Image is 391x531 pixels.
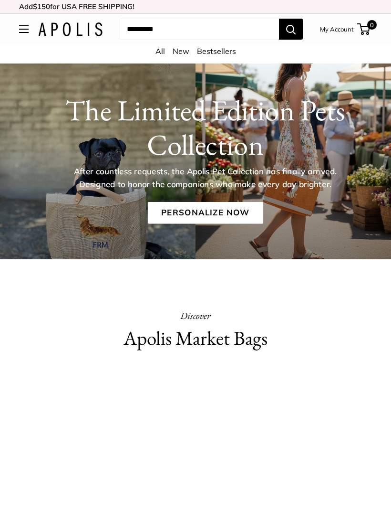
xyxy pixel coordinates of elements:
button: Search [279,19,303,40]
a: New [173,46,189,56]
span: 0 [367,20,377,30]
button: Open menu [19,25,29,33]
img: Apolis [38,22,103,36]
h1: The Limited Edition Pets Collection [38,93,373,162]
a: My Account [320,23,354,35]
span: $150 [33,2,50,11]
p: Discover [19,307,372,324]
h2: Apolis Market Bags [19,324,372,352]
a: Bestsellers [197,46,236,56]
a: Personalize Now [147,202,263,224]
a: 0 [358,23,370,35]
a: All [155,46,165,56]
p: After countless requests, the Apolis Pet Collection has finally arrived. Designed to honor the co... [58,165,353,191]
input: Search... [119,19,279,40]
